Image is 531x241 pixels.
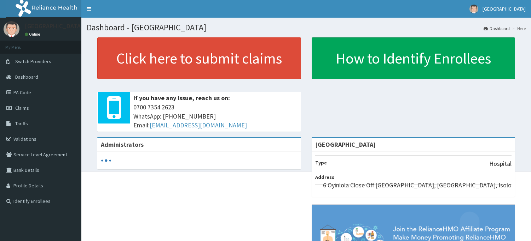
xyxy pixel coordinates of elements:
span: Tariffs [15,120,28,127]
b: Type [315,159,327,166]
a: Dashboard [484,25,510,31]
li: Here [510,25,526,31]
b: If you have any issue, reach us on: [133,94,230,102]
a: [EMAIL_ADDRESS][DOMAIN_NAME] [150,121,247,129]
svg: audio-loading [101,155,111,166]
img: User Image [469,5,478,13]
strong: [GEOGRAPHIC_DATA] [315,140,376,149]
span: Switch Providers [15,58,51,65]
span: Dashboard [15,74,38,80]
b: Administrators [101,140,144,149]
a: How to Identify Enrollees [312,37,515,79]
a: Online [25,32,42,37]
b: Address [315,174,334,180]
p: Hospital [489,159,512,168]
span: 0700 7354 2623 WhatsApp: [PHONE_NUMBER] Email: [133,103,298,130]
p: 6 Oyinlola Close Off [GEOGRAPHIC_DATA], [GEOGRAPHIC_DATA], Isolo [323,181,512,190]
span: Claims [15,105,29,111]
p: [GEOGRAPHIC_DATA] [25,23,83,29]
h1: Dashboard - [GEOGRAPHIC_DATA] [87,23,526,32]
a: Click here to submit claims [97,37,301,79]
img: User Image [4,21,19,37]
span: [GEOGRAPHIC_DATA] [483,6,526,12]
